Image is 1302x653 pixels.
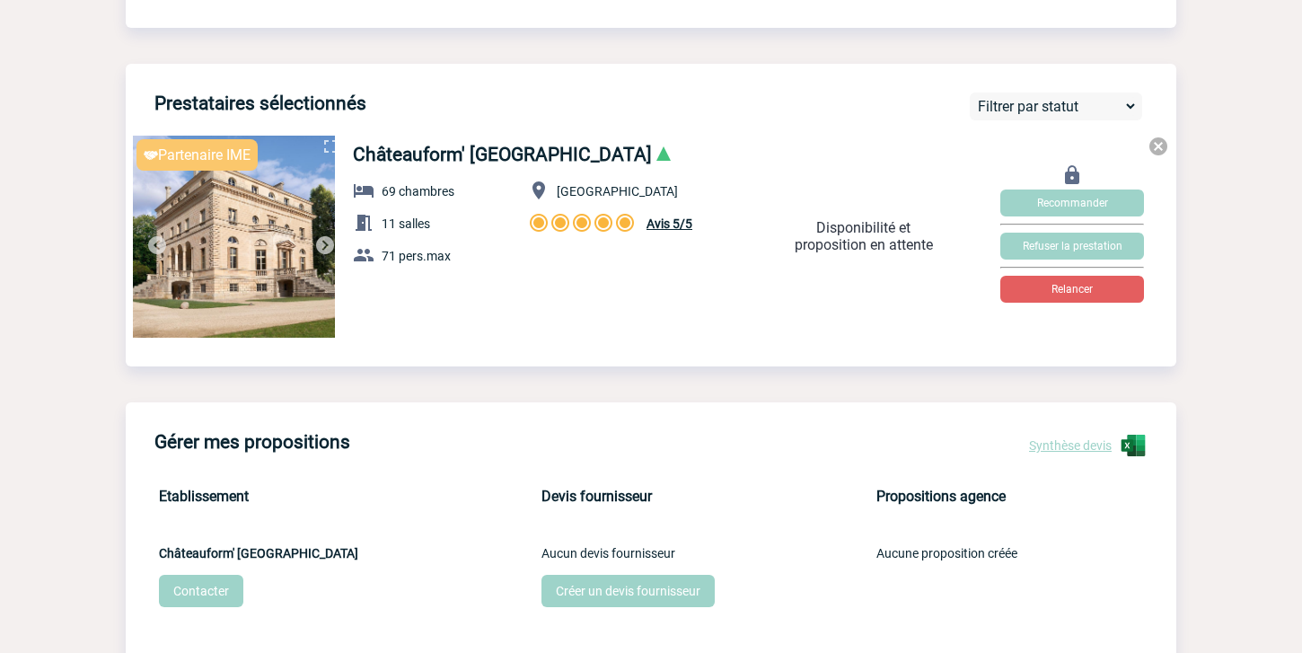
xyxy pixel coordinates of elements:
p: Châteauform' [GEOGRAPHIC_DATA] [159,546,532,560]
span: Avis 5/5 [647,216,692,231]
a: Créer un devis fournisseur [541,575,715,607]
button: Recommander [1000,190,1144,216]
p: Aucune proposition créée [876,546,1143,560]
img: baseline_location_on_white_24dp-b.png [528,180,550,201]
p: Disponibilité et proposition en attente [784,219,943,253]
button: Relancer [1000,276,1144,303]
button: Refuser la prestation [1000,233,1144,260]
h4: Gérer mes propositions [154,431,350,453]
span: 11 salles [382,216,430,231]
p: Aucun devis fournisseur [541,546,867,560]
a: Contacter [159,575,243,607]
span: 69 chambres [382,184,454,199]
span: Risque très faible [656,146,671,161]
h4: Prestataires sélectionnés [154,93,366,114]
th: Devis fournisseur [537,474,872,518]
a: Châteauform' [GEOGRAPHIC_DATA] [353,144,652,165]
a: Relancer [1000,279,1144,296]
img: 1.jpg [133,136,335,338]
img: partnaire IME [144,151,158,160]
th: Etablissement [154,474,537,518]
th: Propositions agence [872,474,1148,518]
div: Partenaire IME [136,139,258,171]
img: Ouvrir la conversation [1061,164,1083,186]
span: [GEOGRAPHIC_DATA] [557,184,678,199]
span: 71 pers.max [382,249,451,263]
a: Vous êtes sur le point de supprimer ce prestataire de votre sélection. Souhaitez-vous confirmer c... [1148,136,1169,161]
